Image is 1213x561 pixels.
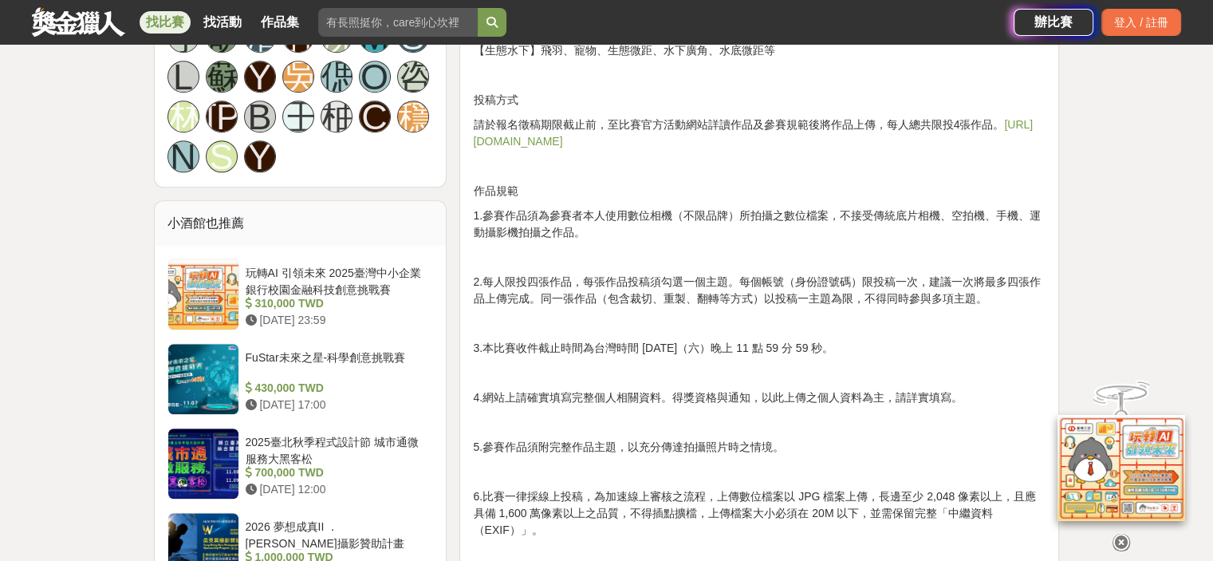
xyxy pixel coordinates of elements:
p: 【生態水下】飛羽、寵物、生態微距、水下廣角、水底微距等 [473,42,1046,59]
a: N [167,140,199,172]
a: [URL][DOMAIN_NAME] [473,118,1033,148]
p: 請於報名徵稿期限截止前，至比賽官方活動網站詳讀作品及參賽規範後將作品上傳，每人總共限投4張作品。 [473,117,1046,150]
img: d2146d9a-e6f6-4337-9592-8cefde37ba6b.png [1057,415,1185,521]
p: 投稿方式 [473,92,1046,109]
p: 6.比賽一律採線上投稿，為加速線上審核之流程，上傳數位檔案以 JPG 檔案上傳，長邊至少 2,048 像素以上，且應具備 1,600 萬像素以上之品質，不得插點擴檔，上傳檔案大小必須在 20M ... [473,488,1046,539]
p: 3.本比賽收件截止時間為台灣時間 [DATE]（六）晚上 11 點 59 分 59 秒。 [473,340,1046,357]
a: 玩轉AI 引領未來 2025臺灣中小企業銀行校園金融科技創意挑戰賽 310,000 TWD [DATE] 23:59 [167,259,434,330]
a: 柚 [321,101,352,132]
p: 5.參賽作品須附完整作品主題，以充分傳達拍攝照片時之情境。 [473,439,1046,456]
p: 作品規範 [473,183,1046,200]
div: 2025臺北秋季程式設計節 城市通微服務大黑客松 [246,434,427,464]
div: 小酒館也推薦 [155,201,447,246]
a: 找比賽 [140,11,191,34]
a: 作品集 [254,11,305,34]
a: L [167,61,199,93]
a: 辦比賽 [1014,9,1093,36]
input: 有長照挺你，care到心坎裡！青春出手，拍出照顧 影音徵件活動 [318,8,478,37]
a: 蘇 [206,61,238,93]
div: 登入 / 註冊 [1101,9,1181,36]
a: Y [244,140,276,172]
div: 310,000 TWD [246,295,427,312]
p: 2.每人限投四張作品，每張作品投稿須勾選一個主題。每個帳號（身份證號碼）限投稿一次，建議一次將最多四張作品上傳完成。同一張作品（包含裁切、重製、翻轉等方式）以投稿一主題為限，不得同時參與多項主題。 [473,274,1046,307]
div: [DATE] 23:59 [246,312,427,329]
a: 穩 [397,101,429,132]
a: O [359,61,391,93]
a: 吳 [282,61,314,93]
a: S [206,140,238,172]
a: FuStar未來之星-科學創意挑戰賽 430,000 TWD [DATE] 17:00 [167,343,434,415]
div: [DATE] 17:00 [246,397,427,413]
a: 偲 [321,61,352,93]
p: 4.網站上請確實填寫完整個人相關資料。得獎資格與通知，以此上傳之個人資料為主，請詳實填寫。 [473,389,1046,406]
a: [PERSON_NAME] [206,101,238,132]
a: 林 [167,101,199,132]
div: FuStar未來之星-科學創意挑戰賽 [246,350,427,380]
div: 玩轉AI 引領未來 2025臺灣中小企業銀行校園金融科技創意挑戰賽 [246,265,427,295]
a: Y [244,61,276,93]
div: 2026 夢想成真II ．[PERSON_NAME]攝影贊助計畫 [246,519,427,549]
a: 2025臺北秋季程式設計節 城市通微服務大黑客松 700,000 TWD [DATE] 12:00 [167,428,434,500]
div: [DATE] 12:00 [246,481,427,498]
p: 1.參賽作品須為參賽者本人使用數位相機（不限品牌）所拍攝之數位檔案，不接受傳統底片相機、空拍機、手機、運動攝影機拍攝之作品。 [473,207,1046,241]
a: 王 [282,101,314,132]
a: B [244,101,276,132]
a: 找活動 [197,11,248,34]
div: 700,000 TWD [246,464,427,481]
a: 咨 [397,61,429,93]
div: 430,000 TWD [246,380,427,397]
a: C [359,101,391,132]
